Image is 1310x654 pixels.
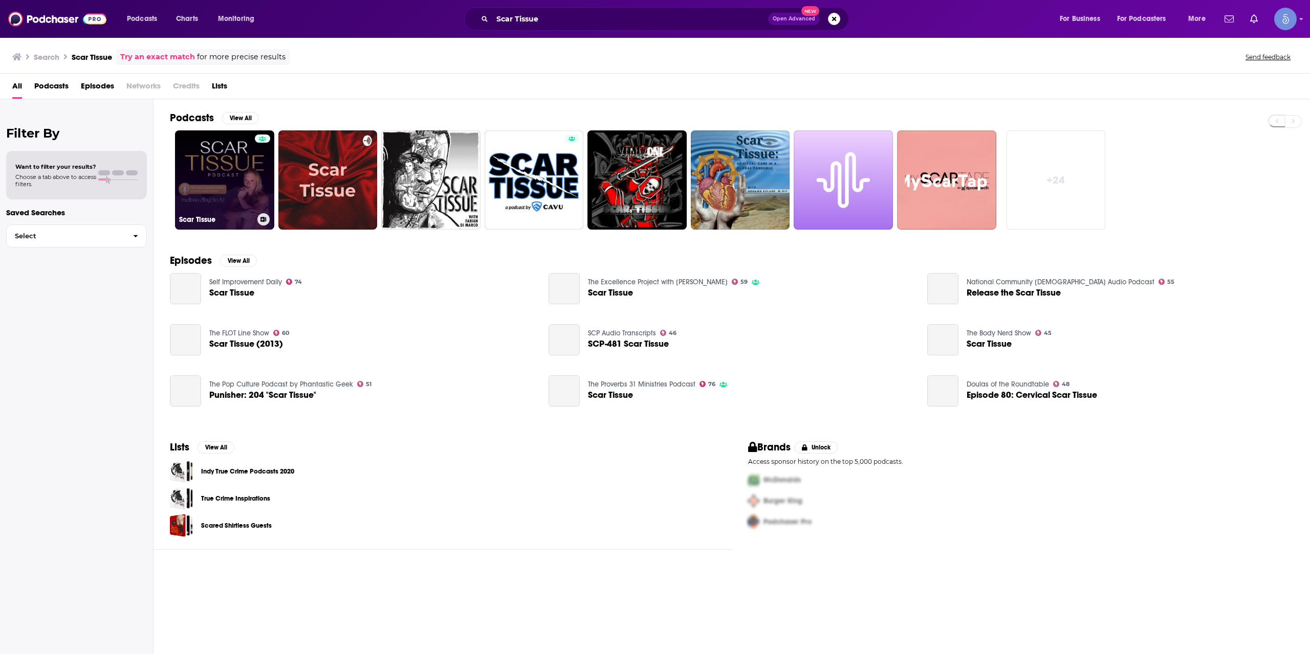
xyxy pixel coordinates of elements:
img: Second Pro Logo [744,490,763,511]
span: Logged in as Spiral5-G1 [1274,8,1297,30]
img: User Profile [1274,8,1297,30]
span: Select [7,233,125,239]
a: Episode 80: Cervical Scar Tissue [927,375,958,407]
a: 51 [357,381,372,387]
h2: Podcasts [170,111,214,124]
span: SCP-481 Scar Tissue [588,340,669,348]
a: The Body Nerd Show [967,329,1031,337]
span: Want to filter your results? [15,163,96,170]
span: Podchaser Pro [763,517,812,526]
div: Search podcasts, credits, & more... [474,7,859,31]
span: 45 [1044,331,1052,335]
span: Choose a tab above to access filters. [15,173,96,188]
a: True Crime Inspirations [170,487,193,510]
a: EpisodesView All [170,254,257,267]
span: 48 [1062,382,1069,387]
a: Scar Tissue (2013) [170,324,201,355]
span: More [1188,12,1206,26]
h3: Scar Tissue [72,52,112,62]
img: Podchaser - Follow, Share and Rate Podcasts [8,9,106,29]
span: Charts [176,12,198,26]
button: Send feedback [1242,53,1294,61]
button: open menu [1181,11,1218,27]
a: Indy True Crime Podcasts 2020 [170,460,193,483]
a: Scar Tissue [549,273,580,304]
span: Burger King [763,497,802,505]
a: Scar Tissue [927,324,958,355]
a: National Community Church Audio Podcast [967,278,1154,286]
button: Open AdvancedNew [768,13,820,25]
a: Show notifications dropdown [1220,10,1238,28]
span: for more precise results [197,51,286,63]
a: All [12,78,22,99]
a: Podcasts [34,78,69,99]
span: Release the Scar Tissue [967,288,1061,297]
a: Punisher: 204 "Scar Tissue" [170,375,201,407]
span: Episode 80: Cervical Scar Tissue [967,391,1097,399]
a: ListsView All [170,441,234,454]
button: open menu [1110,11,1181,27]
input: Search podcasts, credits, & more... [492,11,768,27]
a: Scar Tissue [967,340,1012,348]
span: 59 [740,280,748,284]
span: New [801,6,820,16]
h3: Search [34,52,59,62]
span: 76 [708,382,715,387]
img: Third Pro Logo [744,511,763,532]
a: Scar Tissue [588,391,633,399]
a: 55 [1159,279,1175,285]
span: McDonalds [763,476,801,484]
span: For Business [1060,12,1100,26]
span: 46 [669,331,676,335]
a: Release the Scar Tissue [927,273,958,304]
a: Scar Tissue [175,130,274,230]
a: 60 [273,330,290,336]
span: Scar Tissue [588,288,633,297]
button: View All [220,255,257,267]
span: 51 [366,382,372,387]
button: Show profile menu [1274,8,1297,30]
span: Podcasts [127,12,157,26]
a: 76 [700,381,716,387]
button: open menu [1053,11,1113,27]
a: 45 [1035,330,1052,336]
span: 74 [295,280,302,284]
a: The FLOT Line Show [209,329,269,337]
a: Lists [212,78,227,99]
a: Indy True Crime Podcasts 2020 [201,466,294,477]
button: Unlock [795,441,838,454]
a: Episodes [81,78,114,99]
h2: Episodes [170,254,212,267]
span: Punisher: 204 "Scar Tissue" [209,391,316,399]
span: Credits [173,78,200,99]
a: Scar Tissue [549,375,580,407]
a: 59 [732,279,748,285]
button: View All [198,441,234,454]
a: Show notifications dropdown [1246,10,1262,28]
h2: Brands [748,441,791,454]
a: Scared Shirtless Guests [201,520,272,531]
a: 46 [660,330,677,336]
a: 48 [1053,381,1070,387]
span: Monitoring [218,12,254,26]
a: SCP Audio Transcripts [588,329,656,337]
a: Scar Tissue (2013) [209,340,283,348]
button: Select [6,224,147,247]
a: Self Improvement Daily [209,278,282,286]
a: PodcastsView All [170,111,259,124]
a: Scar Tissue [209,288,254,297]
a: +24 [1007,130,1106,230]
a: 74 [286,279,302,285]
a: Scar Tissue [170,273,201,304]
a: SCP-481 Scar Tissue [549,324,580,355]
button: open menu [120,11,170,27]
